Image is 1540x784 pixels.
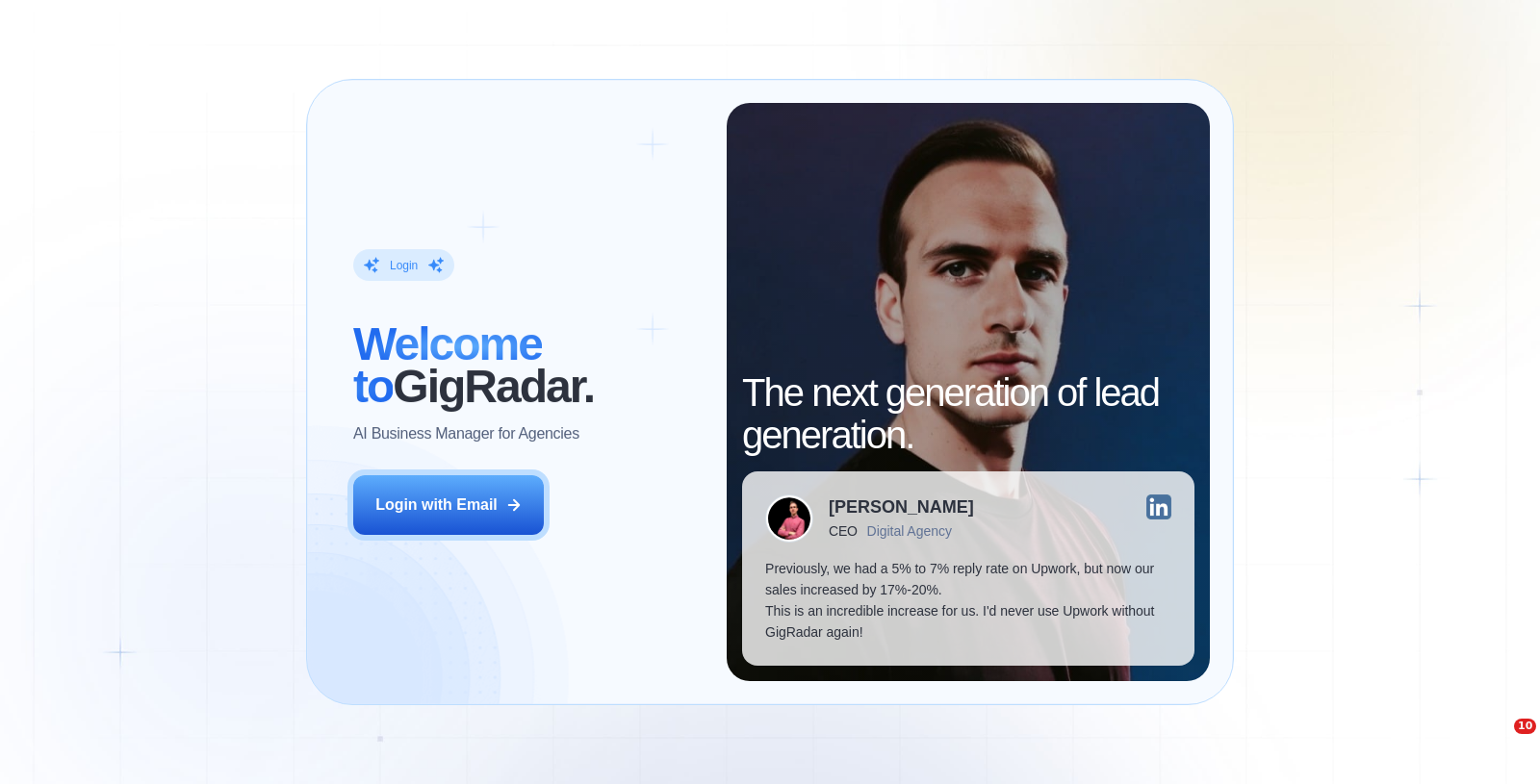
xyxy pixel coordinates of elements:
div: [PERSON_NAME] [829,498,974,516]
button: Login with Email [353,475,544,535]
div: Digital Agency [867,523,952,539]
div: Login with Email [375,494,498,516]
div: Login [390,258,418,273]
h2: The next generation of lead generation. [742,371,1193,456]
div: CEO [829,523,857,539]
p: AI Business Manager for Agencies [353,423,579,444]
iframe: Intercom live chat [1475,719,1521,765]
span: Welcome to [353,318,542,412]
p: Previously, we had a 5% to 7% reply rate on Upwork, but now our sales increased by 17%-20%. This ... [765,558,1170,643]
span: 10 [1514,719,1536,734]
h2: ‍ GigRadar. [353,323,704,408]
